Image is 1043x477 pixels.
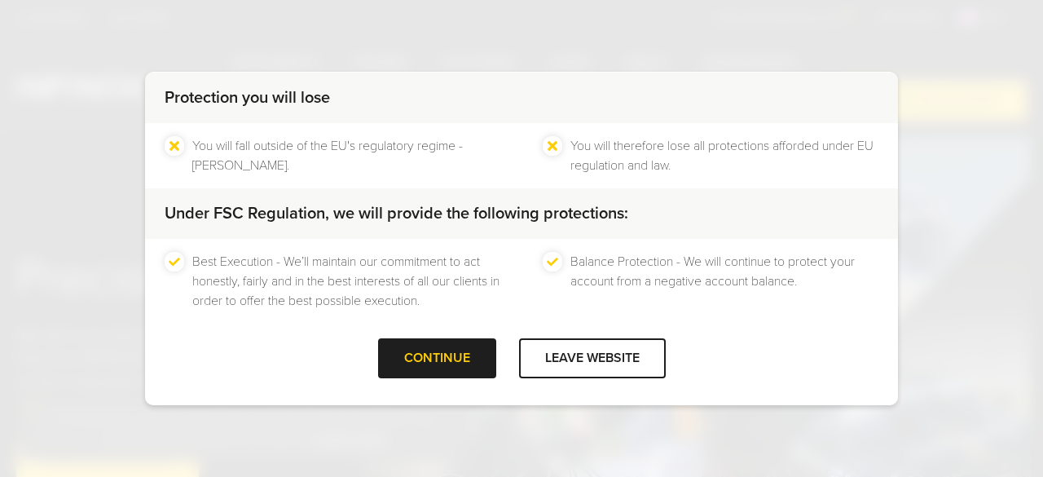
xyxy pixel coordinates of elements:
li: You will therefore lose all protections afforded under EU regulation and law. [570,136,878,175]
li: Best Execution - We’ll maintain our commitment to act honestly, fairly and in the best interests ... [192,252,500,311]
div: LEAVE WEBSITE [519,338,666,378]
strong: Protection you will lose [165,88,330,108]
li: You will fall outside of the EU's regulatory regime - [PERSON_NAME]. [192,136,500,175]
li: Balance Protection - We will continue to protect your account from a negative account balance. [570,252,878,311]
div: CONTINUE [378,338,496,378]
strong: Under FSC Regulation, we will provide the following protections: [165,204,628,223]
